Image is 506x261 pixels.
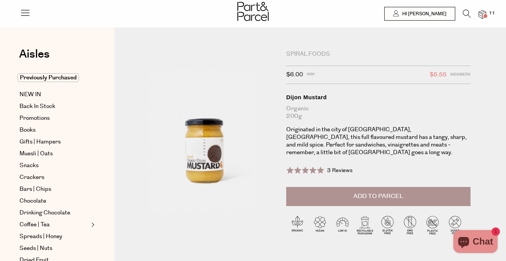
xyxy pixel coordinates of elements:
span: Bars | Chips [19,185,51,194]
span: Spreads | Honey [19,232,62,241]
span: Hi [PERSON_NAME] [400,11,446,17]
span: Members [450,70,471,80]
img: P_P-ICONS-Live_Bec_V11_GMO_Free.svg [399,214,421,236]
span: Snacks [19,161,39,170]
a: Previously Purchased [19,73,89,82]
a: Books [19,126,89,135]
span: 11 [487,10,497,17]
a: Promotions [19,114,89,123]
a: Spreads | Honey [19,232,89,241]
span: Add to Parcel [353,192,403,201]
img: P_P-ICONS-Live_Bec_V11_Plastic_Free.svg [421,214,444,236]
a: Muesli | Oats [19,149,89,158]
span: $6.00 [286,70,303,80]
span: Chocolate [19,197,46,206]
span: Muesli | Oats [19,149,53,158]
button: Expand/Collapse Coffee | Tea [89,220,95,229]
a: Back In Stock [19,102,89,111]
a: Aisles [19,48,50,68]
img: Dijon Mustard [137,50,275,213]
span: Gifts | Hampers [19,137,61,147]
span: Drinking Chocolate [19,208,70,217]
img: P_P-ICONS-Live_Bec_V11_Low_Gi.svg [331,214,354,236]
a: Drinking Chocolate [19,208,89,217]
img: P_P-ICONS-Live_Bec_V11_Organic.svg [286,214,309,236]
a: Hi [PERSON_NAME] [384,7,455,21]
div: Spiral Foods [286,50,471,58]
a: Coffee | Tea [19,220,89,229]
span: Promotions [19,114,50,123]
a: Chocolate [19,197,89,206]
span: Previously Purchased [18,73,79,82]
img: P_P-ICONS-Live_Bec_V11_Gluten_Free.svg [376,214,399,236]
div: Dijon Mustard [286,93,471,101]
span: NEW IN [19,90,41,99]
img: P_P-ICONS-Live_Bec_V11_Sugar_Free.svg [444,214,466,236]
a: Gifts | Hampers [19,137,89,147]
span: Back In Stock [19,102,55,111]
span: Books [19,126,35,135]
div: Organic 200g [286,105,471,120]
span: 3 Reviews [327,167,353,174]
img: Part&Parcel [237,2,269,21]
span: RRP [307,70,315,80]
img: P_P-ICONS-Live_Bec_V11_Recyclable_Packaging.svg [354,214,376,236]
img: P_P-ICONS-Live_Bec_V11_Vegan.svg [309,214,331,236]
inbox-online-store-chat: Shopify online store chat [451,230,500,255]
button: Add to Parcel [286,187,471,206]
span: Seeds | Nuts [19,244,52,253]
a: 11 [479,10,486,18]
a: Seeds | Nuts [19,244,89,253]
a: Crackers [19,173,89,182]
a: Snacks [19,161,89,170]
span: $5.55 [430,70,446,80]
span: Crackers [19,173,44,182]
a: NEW IN [19,90,89,99]
span: Aisles [19,46,50,63]
span: Coffee | Tea [19,220,50,229]
a: Bars | Chips [19,185,89,194]
p: Originated in the city of [GEOGRAPHIC_DATA], [GEOGRAPHIC_DATA], this full flavoured mustard has a... [286,126,471,156]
